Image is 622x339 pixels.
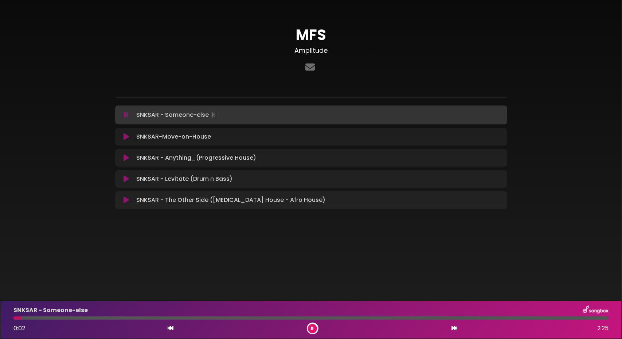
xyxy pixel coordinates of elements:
p: SNKSAR-Move-on-House [136,132,211,141]
img: waveform4.gif [209,110,219,120]
p: SNKSAR - Levitate (Drum n Bass) [136,175,232,183]
p: SNKSAR - Anything_(Progressive House) [136,153,256,162]
p: SNKSAR - The Other Side ([MEDICAL_DATA] House - Afro House) [136,196,325,204]
p: SNKSAR - Someone-else [136,110,219,120]
h1: MFS [115,26,507,44]
h3: Amplitude [115,47,507,55]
